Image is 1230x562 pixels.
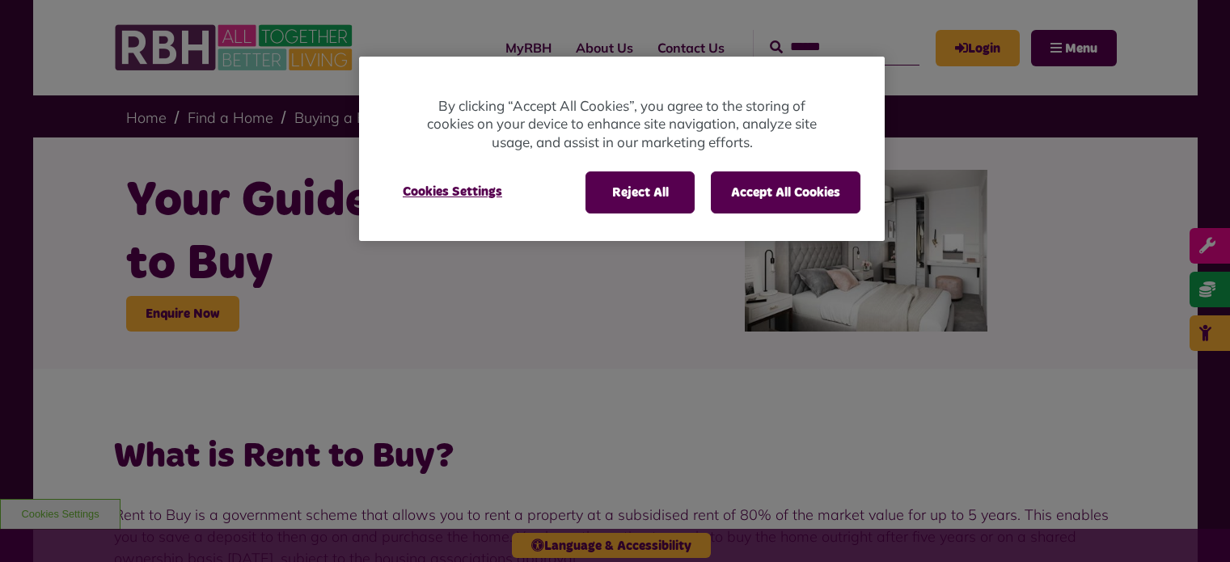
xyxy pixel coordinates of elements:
div: Privacy [359,57,885,242]
button: Cookies Settings [383,171,522,212]
div: Cookie banner [359,57,885,242]
button: Reject All [585,171,695,213]
button: Accept All Cookies [711,171,860,213]
p: By clicking “Accept All Cookies”, you agree to the storing of cookies on your device to enhance s... [424,97,820,152]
